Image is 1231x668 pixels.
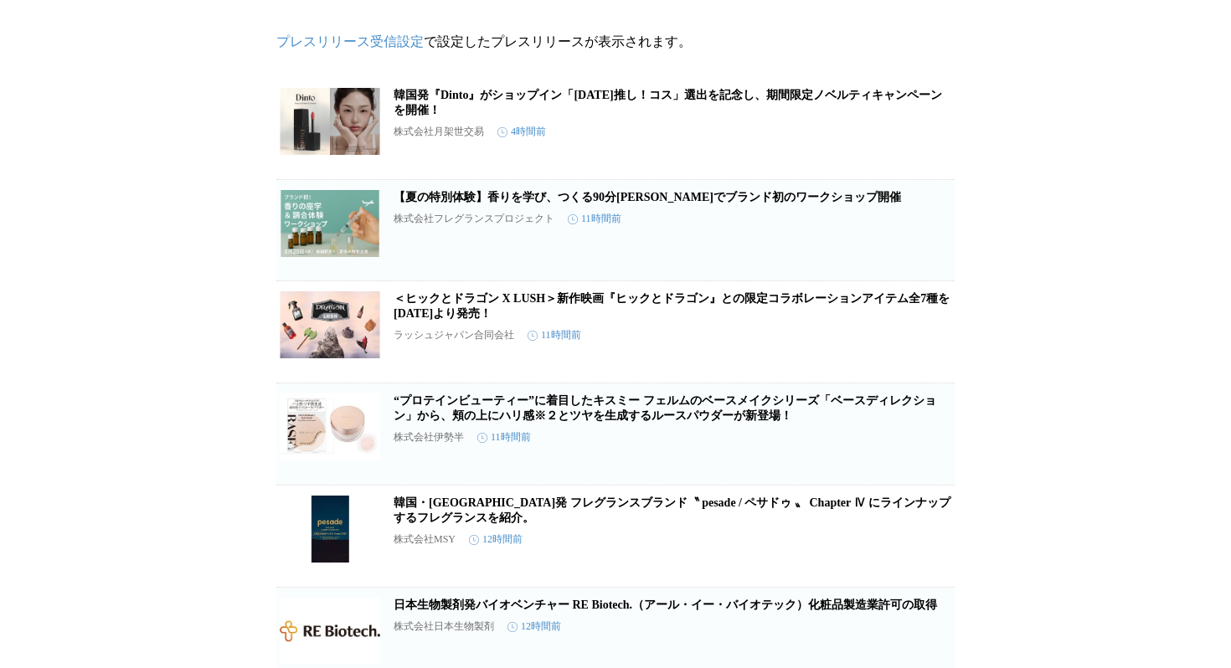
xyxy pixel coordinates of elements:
time: 11時間前 [568,212,621,226]
time: 12時間前 [469,532,523,547]
a: 日本生物製剤発バイオベンチャー RE Biotech.（アール・イー・バイオテック）化粧品製造業許可の取得 [394,599,937,611]
img: 韓国・ソウル発 フレグランスブランド〝 pesade / ペサドゥ 〟 Chapter Ⅳ にラインナップするフレグランスを紹介。 [280,496,380,563]
a: プレスリリース受信設定 [276,34,424,49]
a: 韓国・[GEOGRAPHIC_DATA]発 フレグランスブランド〝 pesade / ペサドゥ 〟 Chapter Ⅳ にラインナップするフレグランスを紹介。 [394,496,950,524]
img: 【夏の特別体験】香りを学び、つくる90分成田でブランド初のワークショップ開催 [280,190,380,257]
p: 株式会社月架世交易 [394,125,484,139]
p: 株式会社フレグランスプロジェクト [394,212,554,226]
a: 韓国発『Dinto』がショップイン「[DATE]推し！コス」選出を記念し、期間限定ノベルティキャンペーンを開催！ [394,89,942,116]
a: 【夏の特別体験】香りを学び、つくる90分[PERSON_NAME]でブランド初のワークショップ開催 [394,191,901,203]
p: 株式会社MSY [394,532,456,547]
img: “プロテインビューティー”に着目したキスミー フェルムのベースメイクシリーズ「ベースディレクション」から、頬の上にハリ感※２とツヤを生成するルースパウダーが新登場！ [280,393,380,460]
time: 4時間前 [497,125,546,139]
a: “プロテインビューティー”に着目したキスミー フェルムのベースメイクシリーズ「ベースディレクション」から、頬の上にハリ感※２とツヤを生成するルースパウダーが新登場！ [394,394,936,422]
p: で設定したプレスリリースが表示されます。 [276,33,955,51]
p: ラッシュジャパン合同会社 [394,328,514,342]
time: 11時間前 [528,328,581,342]
time: 12時間前 [507,619,561,634]
time: 11時間前 [477,430,531,444]
p: 株式会社伊勢半 [394,430,464,444]
a: ＜ヒックとドラゴン X LUSH＞新作映画『ヒックとドラゴン』との限定コラボレーションアイテム全7種を[DATE]より発売！ [394,292,950,320]
img: ＜ヒックとドラゴン X LUSH＞新作映画『ヒックとドラゴン』との限定コラボレーションアイテム全7種を9月4日（木）より発売！ [280,291,380,358]
img: 日本生物製剤発バイオベンチャー RE Biotech.（アール・イー・バイオテック）化粧品製造業許可の取得 [280,598,380,665]
img: 韓国発『Dinto』がショップイン「2025推し！コス」選出を記念し、期間限定ノベルティキャンペーンを開催！ [280,88,380,155]
p: 株式会社日本生物製剤 [394,619,494,634]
